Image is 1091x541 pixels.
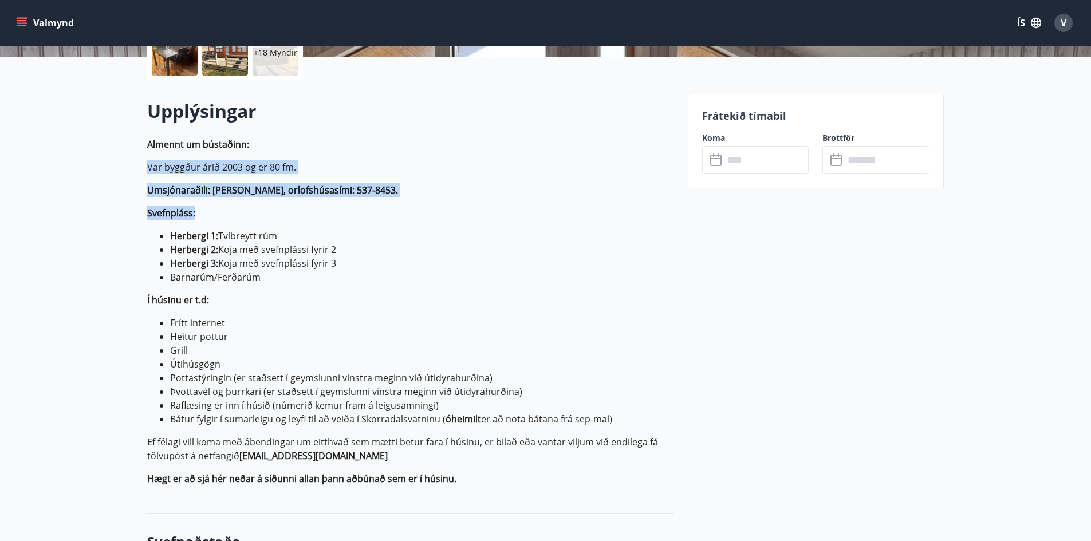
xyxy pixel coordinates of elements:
li: Barnarúm/Ferðarúm [170,270,674,284]
p: Ef félagi vill koma með ábendingar um eitthvað sem mætti betur fara í húsinu, er bilað eða vantar... [147,435,674,463]
label: Brottför [822,132,929,144]
li: Koja með svefnplássi fyrir 3 [170,256,674,270]
strong: Herbergi 3: [170,257,218,270]
strong: Í húsinu er t.d: [147,294,209,306]
p: Frátekið tímabil [702,108,930,123]
li: Koja með svefnplássi fyrir 2 [170,243,674,256]
strong: Herbergi 2: [170,243,218,256]
strong: Herbergi 1: [170,230,218,242]
p: +18 Myndir [254,47,297,58]
label: Koma [702,132,809,144]
li: Útihúsgögn [170,357,674,371]
strong: óheimilt [446,413,481,425]
strong: Umsjónaraðili: [PERSON_NAME], orlofshúsasími: 537-8453. [147,184,398,196]
li: Pottastýringin (er staðsett í geymslunni vinstra meginn við útidyrahurðina) [170,371,674,385]
li: Þvottavél og þurrkari (er staðsett í geymslunni vinstra meginn við útidyrahurðina) [170,385,674,398]
li: Raflæsing er inn í húsið (númerið kemur fram á leigusamningi) [170,398,674,412]
li: Tvíbreytt rúm [170,229,674,243]
button: V [1050,9,1077,37]
li: Bátur fylgir í sumarleigu og leyfi til að veiða í Skorradalsvatninu ( er að nota bátana frá sep-maí) [170,412,674,426]
strong: Svefnpláss: [147,207,195,219]
h2: Upplýsingar [147,98,674,124]
li: Heitur pottur [170,330,674,343]
li: Grill [170,343,674,357]
strong: Almennt um bústaðinn: [147,138,249,151]
button: menu [14,13,78,33]
strong: [EMAIL_ADDRESS][DOMAIN_NAME] [239,449,388,462]
button: ÍS [1011,13,1047,33]
li: Frítt internet [170,316,674,330]
span: V [1061,17,1066,29]
strong: Hægt er að sjá hér neðar á síðunni allan þann aðbúnað sem er í húsinu. [147,472,456,485]
p: Var byggður árið 2003 og er 80 fm. [147,160,674,174]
